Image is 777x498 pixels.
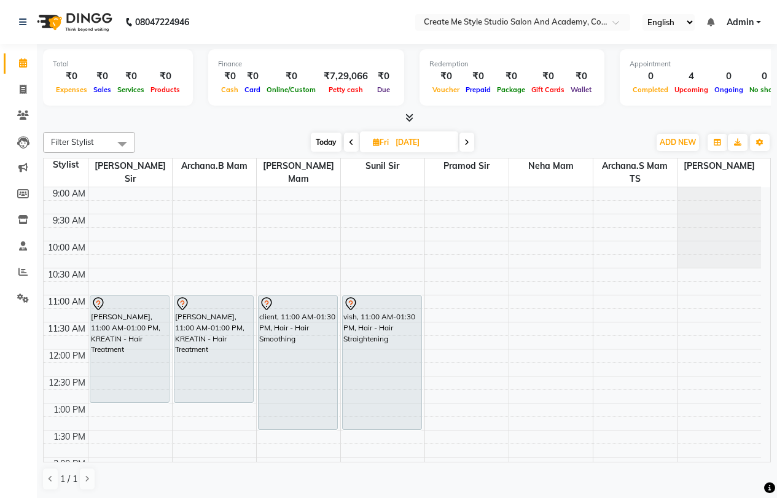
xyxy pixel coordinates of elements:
span: Petty cash [326,85,366,94]
div: 10:00 AM [45,241,88,254]
span: [PERSON_NAME] mam [257,158,340,187]
b: 08047224946 [135,5,189,39]
span: Services [114,85,147,94]
div: ₹0 [241,69,264,84]
span: Ongoing [711,85,746,94]
div: ₹0 [147,69,183,84]
button: ADD NEW [657,134,699,151]
span: Online/Custom [264,85,319,94]
div: ₹0 [53,69,90,84]
div: Redemption [429,59,595,69]
div: 9:30 AM [50,214,88,227]
div: ₹0 [463,69,494,84]
div: ₹7,29,066 [319,69,373,84]
span: Sales [90,85,114,94]
div: Stylist [44,158,88,171]
div: ₹0 [114,69,147,84]
span: Pramod sir [425,158,509,174]
div: ₹0 [568,69,595,84]
div: ₹0 [373,69,394,84]
span: Archana.S mam TS [593,158,677,187]
div: ₹0 [494,69,528,84]
span: Due [374,85,393,94]
span: Today [311,133,342,152]
div: [PERSON_NAME], 11:00 AM-01:00 PM, KREATIN - Hair Treatment [90,296,170,402]
span: Filter Stylist [51,137,94,147]
span: Expenses [53,85,90,94]
span: [PERSON_NAME] [677,158,762,174]
div: 0 [711,69,746,84]
div: 12:30 PM [46,376,88,389]
div: 4 [671,69,711,84]
span: ADD NEW [660,138,696,147]
span: Prepaid [463,85,494,94]
span: Sunil sir [341,158,424,174]
div: 1:30 PM [51,430,88,443]
span: Voucher [429,85,463,94]
span: Upcoming [671,85,711,94]
div: ₹0 [90,69,114,84]
div: client, 11:00 AM-01:30 PM, Hair - Hair Smoothing [259,296,338,429]
div: [PERSON_NAME], 11:00 AM-01:00 PM, KREATIN - Hair Treatment [174,296,254,402]
span: 1 / 1 [60,473,77,486]
div: ₹0 [264,69,319,84]
span: Wallet [568,85,595,94]
div: 1:00 PM [51,403,88,416]
img: logo [31,5,115,39]
span: Admin [727,16,754,29]
div: vish, 11:00 AM-01:30 PM, Hair - Hair Straightening [343,296,422,429]
span: Card [241,85,264,94]
span: Package [494,85,528,94]
div: ₹0 [218,69,241,84]
span: Completed [630,85,671,94]
div: ₹0 [429,69,463,84]
span: Archana.B mam [173,158,256,174]
input: 2025-09-05 [392,133,453,152]
span: Cash [218,85,241,94]
div: 9:00 AM [50,187,88,200]
div: 2:00 PM [51,457,88,470]
span: Gift Cards [528,85,568,94]
span: Fri [370,138,392,147]
div: 11:30 AM [45,322,88,335]
div: 11:00 AM [45,295,88,308]
div: 10:30 AM [45,268,88,281]
div: Total [53,59,183,69]
span: Neha mam [509,158,593,174]
div: Finance [218,59,394,69]
div: ₹0 [528,69,568,84]
span: Products [147,85,183,94]
div: 12:00 PM [46,349,88,362]
span: [PERSON_NAME] sir [88,158,172,187]
div: 0 [630,69,671,84]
